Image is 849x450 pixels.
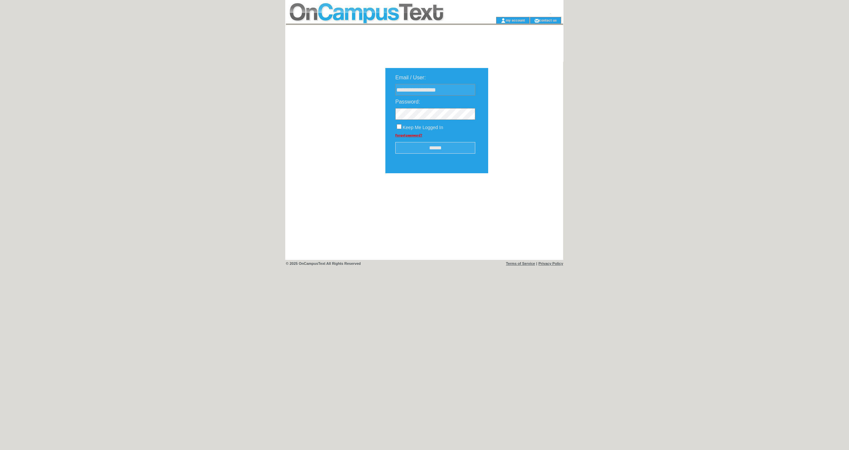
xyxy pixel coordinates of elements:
[395,75,426,80] span: Email / User:
[506,18,525,22] a: my account
[395,133,422,137] a: Forgot password?
[507,190,541,198] img: transparent.png
[539,18,557,22] a: contact us
[536,262,537,265] span: |
[501,18,506,23] img: account_icon.gif
[286,262,361,265] span: © 2025 OnCampusText All Rights Reserved
[538,262,563,265] a: Privacy Policy
[403,125,443,130] span: Keep Me Logged In
[395,99,420,105] span: Password:
[534,18,539,23] img: contact_us_icon.gif
[506,262,535,265] a: Terms of Service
